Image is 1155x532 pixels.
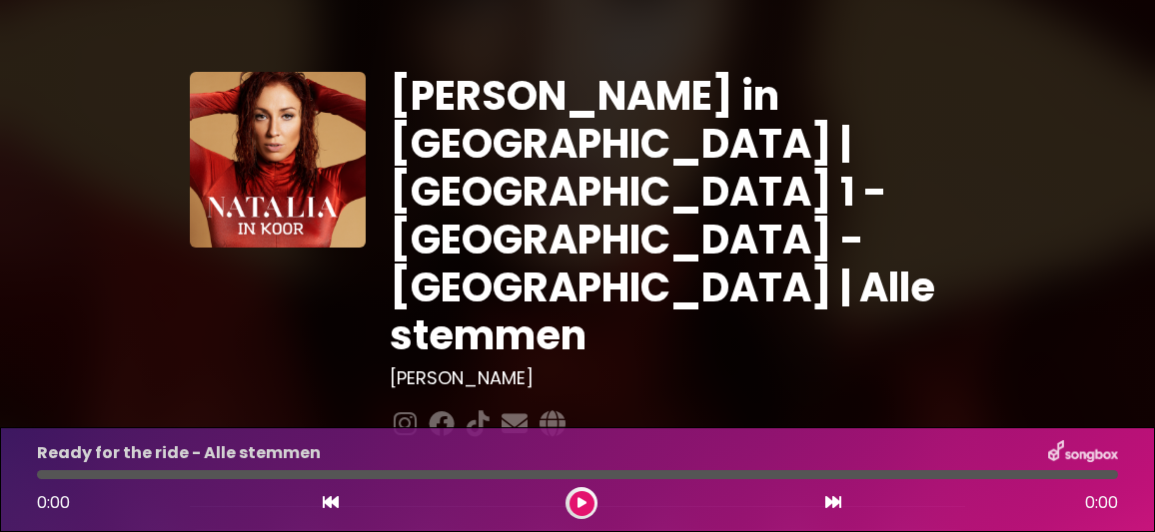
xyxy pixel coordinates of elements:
[190,72,366,248] img: YTVS25JmS9CLUqXqkEhs
[37,491,70,514] span: 0:00
[1048,440,1118,466] img: songbox-logo-white.png
[390,367,965,389] h3: [PERSON_NAME]
[1085,491,1118,515] span: 0:00
[390,72,965,359] h1: [PERSON_NAME] in [GEOGRAPHIC_DATA] | [GEOGRAPHIC_DATA] 1 - [GEOGRAPHIC_DATA] - [GEOGRAPHIC_DATA] ...
[37,441,321,465] p: Ready for the ride - Alle stemmen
